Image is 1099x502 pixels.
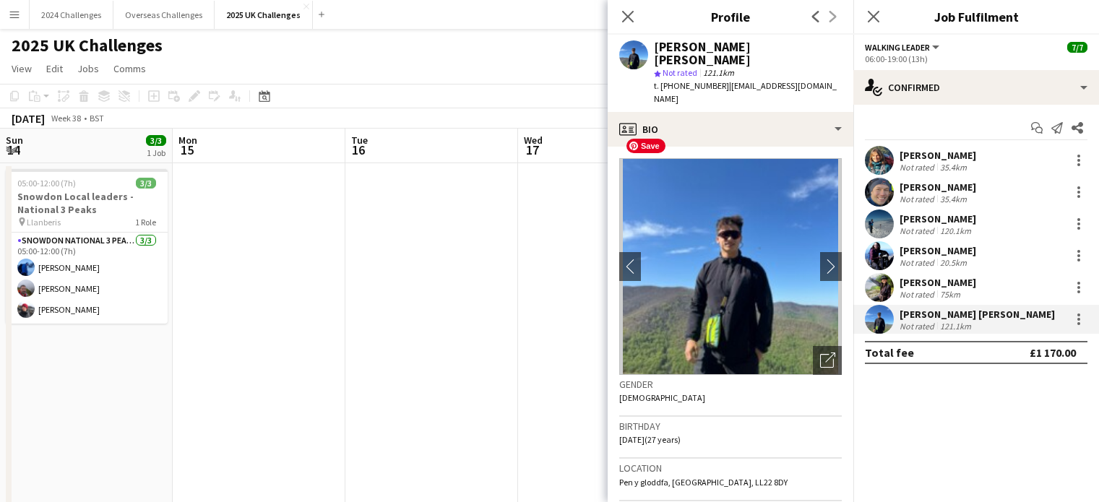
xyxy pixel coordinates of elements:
[6,59,38,78] a: View
[865,42,930,53] span: Walking Leader
[654,80,729,91] span: t. [PHONE_NUMBER]
[900,289,937,300] div: Not rated
[178,134,197,147] span: Mon
[40,59,69,78] a: Edit
[900,321,937,332] div: Not rated
[900,194,937,204] div: Not rated
[853,70,1099,105] div: Confirmed
[30,1,113,29] button: 2024 Challenges
[136,178,156,189] span: 3/3
[147,147,165,158] div: 1 Job
[619,434,681,445] span: [DATE] (27 years)
[900,149,976,162] div: [PERSON_NAME]
[937,162,970,173] div: 35.4km
[900,257,937,268] div: Not rated
[937,289,963,300] div: 75km
[654,40,842,66] div: [PERSON_NAME] [PERSON_NAME]
[108,59,152,78] a: Comms
[619,378,842,391] h3: Gender
[522,142,543,158] span: 17
[619,477,788,488] span: Pen y gloddfa, [GEOGRAPHIC_DATA], LL22 8DY
[6,233,168,324] app-card-role: Snowdon National 3 Peaks Walking Leader3/305:00-12:00 (7h)[PERSON_NAME][PERSON_NAME][PERSON_NAME]
[900,181,976,194] div: [PERSON_NAME]
[349,142,368,158] span: 16
[1067,42,1087,53] span: 7/7
[6,169,168,324] app-job-card: 05:00-12:00 (7h)3/3Snowdon Local leaders - National 3 Peaks Llanberis1 RoleSnowdon National 3 Pea...
[663,67,697,78] span: Not rated
[12,111,45,126] div: [DATE]
[351,134,368,147] span: Tue
[27,217,61,228] span: Llanberis
[853,7,1099,26] h3: Job Fulfilment
[626,139,665,153] span: Save
[619,158,842,375] img: Crew avatar or photo
[654,80,837,104] span: | [EMAIL_ADDRESS][DOMAIN_NAME]
[90,113,104,124] div: BST
[813,346,842,375] div: Open photos pop-in
[865,345,914,360] div: Total fee
[6,134,23,147] span: Sun
[12,35,163,56] h1: 2025 UK Challenges
[619,392,705,403] span: [DEMOGRAPHIC_DATA]
[215,1,313,29] button: 2025 UK Challenges
[937,257,970,268] div: 20.5km
[865,42,941,53] button: Walking Leader
[900,244,976,257] div: [PERSON_NAME]
[17,178,76,189] span: 05:00-12:00 (7h)
[937,194,970,204] div: 35.4km
[4,142,23,158] span: 14
[46,62,63,75] span: Edit
[6,190,168,216] h3: Snowdon Local leaders - National 3 Peaks
[524,134,543,147] span: Wed
[48,113,84,124] span: Week 38
[146,135,166,146] span: 3/3
[176,142,197,158] span: 15
[900,276,976,289] div: [PERSON_NAME]
[900,225,937,236] div: Not rated
[113,62,146,75] span: Comms
[900,162,937,173] div: Not rated
[135,217,156,228] span: 1 Role
[113,1,215,29] button: Overseas Challenges
[865,53,1087,64] div: 06:00-19:00 (13h)
[900,212,976,225] div: [PERSON_NAME]
[937,225,974,236] div: 120.1km
[619,462,842,475] h3: Location
[608,112,853,147] div: Bio
[700,67,737,78] span: 121.1km
[900,308,1055,321] div: [PERSON_NAME] [PERSON_NAME]
[72,59,105,78] a: Jobs
[608,7,853,26] h3: Profile
[619,420,842,433] h3: Birthday
[1030,345,1076,360] div: £1 170.00
[77,62,99,75] span: Jobs
[12,62,32,75] span: View
[937,321,974,332] div: 121.1km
